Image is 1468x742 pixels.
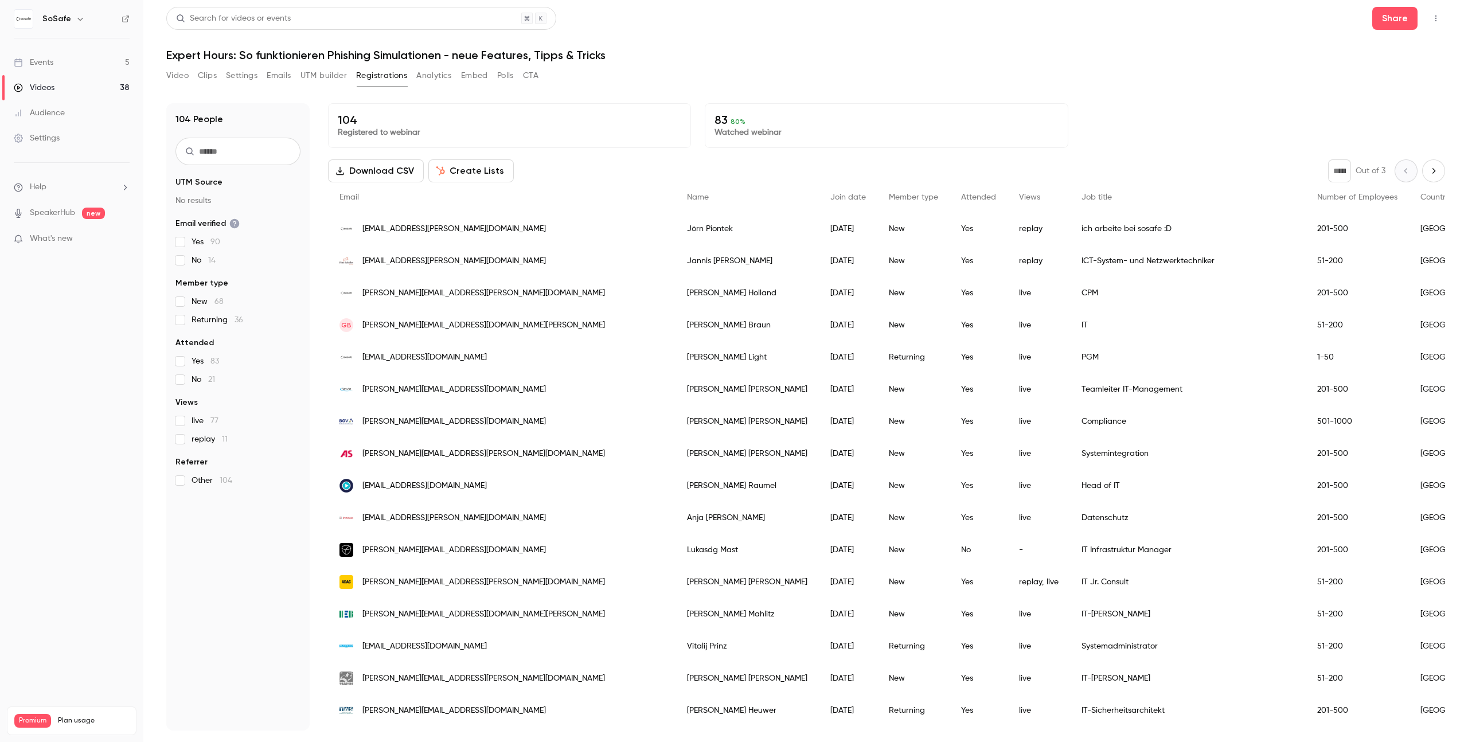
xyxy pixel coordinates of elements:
[950,662,1008,694] div: Yes
[192,374,215,385] span: No
[14,107,65,119] div: Audience
[1317,193,1397,201] span: Number of Employees
[1422,159,1445,182] button: Next page
[362,352,487,364] span: [EMAIL_ADDRESS][DOMAIN_NAME]
[950,598,1008,630] div: Yes
[461,67,488,85] button: Embed
[339,704,353,717] img: tas.de
[819,534,877,566] div: [DATE]
[1420,193,1450,201] span: Country
[1070,662,1306,694] div: IT-[PERSON_NAME]
[961,193,996,201] span: Attended
[950,438,1008,470] div: Yes
[950,309,1008,341] div: Yes
[175,397,198,408] span: Views
[14,181,130,193] li: help-dropdown-opener
[676,245,819,277] div: Jannis [PERSON_NAME]
[14,714,51,728] span: Premium
[1008,213,1070,245] div: replay
[116,234,130,244] iframe: Noticeable Trigger
[950,213,1008,245] div: Yes
[339,671,353,685] img: hahn-trafo.de
[819,245,877,277] div: [DATE]
[877,213,950,245] div: New
[192,296,224,307] span: New
[877,694,950,727] div: Returning
[192,475,232,486] span: Other
[175,195,300,206] p: No results
[14,82,54,93] div: Videos
[1008,470,1070,502] div: live
[676,277,819,309] div: [PERSON_NAME] Holland
[339,222,353,236] img: sosafe.de
[819,277,877,309] div: [DATE]
[676,213,819,245] div: Jörn Piontek
[14,57,53,68] div: Events
[819,662,877,694] div: [DATE]
[362,544,546,556] span: [PERSON_NAME][EMAIL_ADDRESS][DOMAIN_NAME]
[416,67,452,85] button: Analytics
[950,341,1008,373] div: Yes
[192,415,218,427] span: live
[267,67,291,85] button: Emails
[676,598,819,630] div: [PERSON_NAME] Mahlitz
[877,598,950,630] div: New
[676,470,819,502] div: [PERSON_NAME] Raumel
[1070,309,1306,341] div: IT
[1427,9,1445,28] button: Top Bar Actions
[819,373,877,405] div: [DATE]
[877,470,950,502] div: New
[877,341,950,373] div: Returning
[1008,438,1070,470] div: live
[1070,341,1306,373] div: PGM
[176,13,291,25] div: Search for videos or events
[1070,277,1306,309] div: CPM
[175,218,240,229] span: Email verified
[339,286,353,300] img: sosafe.de
[1306,405,1409,438] div: 501-1000
[1008,630,1070,662] div: live
[339,350,353,364] img: sosafe.de
[339,543,353,557] img: lts-light.com
[339,415,353,428] img: bgv.de
[877,245,950,277] div: New
[222,435,228,443] span: 11
[819,405,877,438] div: [DATE]
[356,67,407,85] button: Registrations
[198,67,217,85] button: Clips
[362,223,546,235] span: [EMAIL_ADDRESS][PERSON_NAME][DOMAIN_NAME]
[676,405,819,438] div: [PERSON_NAME] [PERSON_NAME]
[1070,213,1306,245] div: ich arbeite bei sosafe :D
[819,309,877,341] div: [DATE]
[1070,630,1306,662] div: Systemadministrator
[1070,694,1306,727] div: IT-Sicherheitsarchitekt
[819,566,877,598] div: [DATE]
[362,384,546,396] span: [PERSON_NAME][EMAIL_ADDRESS][DOMAIN_NAME]
[339,254,353,268] img: piusschaefler.ch
[30,207,75,219] a: SpeakerHub
[676,630,819,662] div: Vitalij Prinz
[877,309,950,341] div: New
[208,256,216,264] span: 14
[819,341,877,373] div: [DATE]
[877,534,950,566] div: New
[819,598,877,630] div: [DATE]
[1008,502,1070,534] div: live
[175,177,300,486] section: facet-groups
[210,357,219,365] span: 83
[1306,502,1409,534] div: 201-500
[1019,193,1040,201] span: Views
[1070,245,1306,277] div: ICT-System- und Netzwerktechniker
[889,193,938,201] span: Member type
[676,566,819,598] div: [PERSON_NAME] [PERSON_NAME]
[362,608,605,620] span: [PERSON_NAME][EMAIL_ADDRESS][DOMAIN_NAME][PERSON_NAME]
[1008,309,1070,341] div: live
[877,277,950,309] div: New
[523,67,538,85] button: CTA
[1306,309,1409,341] div: 51-200
[950,502,1008,534] div: Yes
[1008,277,1070,309] div: live
[1070,438,1306,470] div: Systemintegration
[30,233,73,245] span: What's new
[428,159,514,182] button: Create Lists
